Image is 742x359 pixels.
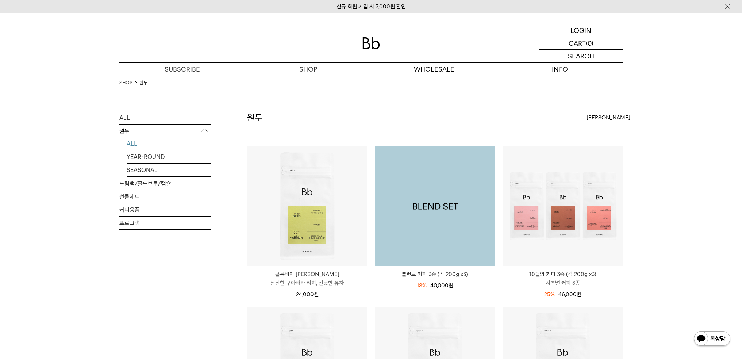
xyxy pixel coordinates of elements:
span: 24,000 [296,291,319,298]
img: 1000001179_add2_053.png [375,146,495,266]
a: 프로그램 [119,217,211,229]
a: SUBSCRIBE [119,63,245,76]
span: 46,000 [558,291,581,298]
a: 블렌드 커피 3종 (각 200g x3) [375,146,495,266]
a: 커피용품 [119,203,211,216]
a: 10월의 커피 3종 (각 200g x3) 시즈널 커피 3종 [503,270,623,287]
span: 원 [577,291,581,298]
a: ALL [119,111,211,124]
p: 10월의 커피 3종 (각 200g x3) [503,270,623,279]
a: 신규 회원 가입 시 3,000원 할인 [337,3,406,10]
a: 드립백/콜드브루/캡슐 [119,177,211,190]
a: CART (0) [539,37,623,50]
p: 콜롬비아 [PERSON_NAME] [247,270,367,279]
a: 블렌드 커피 3종 (각 200g x3) [375,270,495,279]
p: 시즈널 커피 3종 [503,279,623,287]
a: ALL [127,137,211,150]
h2: 원두 [247,111,262,124]
p: INFO [497,63,623,76]
a: SEASONAL [127,164,211,176]
p: 달달한 구아바와 리치, 산뜻한 유자 [247,279,367,287]
img: 10월의 커피 3종 (각 200g x3) [503,146,623,266]
p: LOGIN [570,24,591,37]
a: 콜롬비아 [PERSON_NAME] 달달한 구아바와 리치, 산뜻한 유자 [247,270,367,287]
img: 콜롬비아 파티오 보니토 [247,146,367,266]
div: 25% [544,290,555,299]
img: 로고 [362,37,380,49]
p: (0) [586,37,593,49]
a: SHOP [119,79,132,87]
span: [PERSON_NAME] [587,113,630,122]
span: 원 [449,282,453,289]
a: LOGIN [539,24,623,37]
p: 원두 [119,125,211,138]
p: CART [569,37,586,49]
span: 원 [314,291,319,298]
span: 40,000 [430,282,453,289]
a: YEAR-ROUND [127,150,211,163]
a: SHOP [245,63,371,76]
img: 카카오톡 채널 1:1 채팅 버튼 [693,331,731,348]
a: 원두 [139,79,147,87]
p: SEARCH [568,50,594,62]
p: WHOLESALE [371,63,497,76]
div: 18% [417,281,427,290]
a: 선물세트 [119,190,211,203]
